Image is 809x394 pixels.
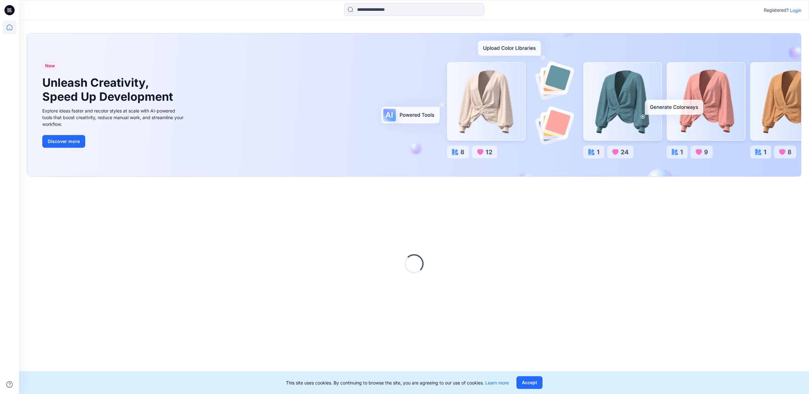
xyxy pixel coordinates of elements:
[286,379,509,386] p: This site uses cookies. By continuing to browse the site, you are agreeing to our use of cookies.
[42,107,185,127] div: Explore ideas faster and recolor styles at scale with AI-powered tools that boost creativity, red...
[790,7,801,14] p: Login
[45,62,55,70] span: New
[42,135,85,148] button: Discover more
[516,376,543,389] button: Accept
[764,6,789,14] p: Registered?
[42,135,185,148] a: Discover more
[42,76,176,103] h1: Unleash Creativity, Speed Up Development
[485,380,509,385] a: Learn more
